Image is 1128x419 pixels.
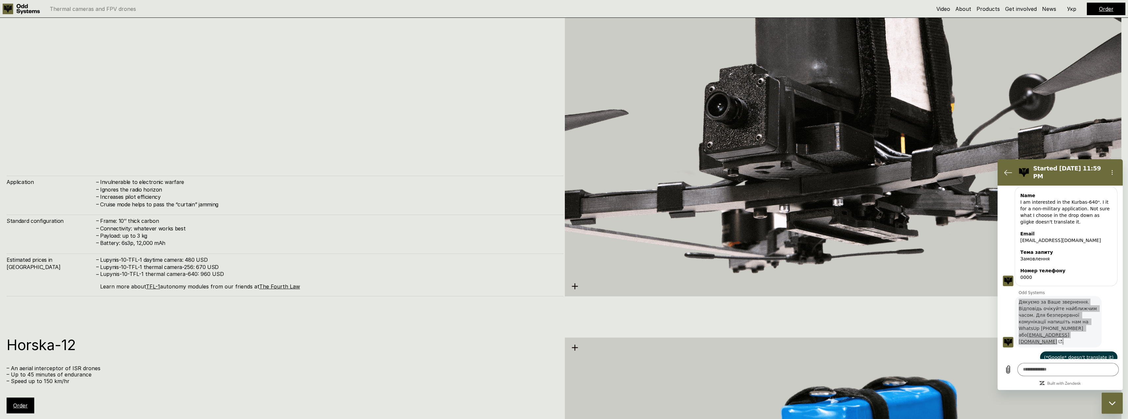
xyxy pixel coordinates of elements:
p: Thermal cameras and FPV drones [50,6,136,12]
p: – Speed up to 150 km/hr [7,378,557,384]
p: Lupynis-10-TFL-1 thermal camera-640: 960 USD Learn more about autonomy modules from our friends at [100,271,557,290]
h4: – [96,200,99,208]
a: Order [13,402,28,409]
a: Products [977,6,1000,12]
a: The Fourth Law [259,283,300,290]
h4: Increases pilot efficiency [100,193,557,200]
h4: Ignores the radio horizon [100,186,557,193]
h4: – [96,263,99,270]
h4: – [96,270,99,278]
h1: Horska-12 [7,338,557,352]
a: About [955,6,971,12]
h4: – [96,178,99,185]
h4: Cruise mode helps to pass the “curtain” jamming [100,201,557,208]
h4: – [96,232,99,239]
h4: Frame: 10’’ thick carbon [100,217,557,224]
p: Укр [1067,6,1076,12]
h4: Estimated prices in [GEOGRAPHIC_DATA] [7,256,96,271]
a: TFL-1 [146,283,160,290]
iframe: Button to launch messaging window, conversation in progress [1102,393,1123,414]
a: Video [936,6,950,12]
h4: Standard configuration [7,217,96,224]
a: Get involved [1005,6,1037,12]
h4: Payload: up to 3 kg [100,232,557,239]
h4: Lupynis-10-TFL-1 daytime camera: 480 USD [100,256,557,263]
h4: – [96,239,99,246]
h4: – [96,186,99,193]
h4: Battery: 6s3p, 12,000 mAh [100,239,557,247]
p: – An aerial interceptor of ISR drones [7,365,557,372]
h4: Invulnerable to electronic warfare [100,178,557,186]
iframe: Messaging window [998,159,1123,390]
h4: – [96,224,99,231]
h4: Connectivity: whatever works best [100,225,557,232]
h4: – [96,256,99,263]
a: Order [1099,6,1114,12]
h4: – [96,193,99,200]
a: News [1042,6,1056,12]
p: – Up to 45 minutes of endurance [7,372,557,378]
h4: Application [7,178,96,186]
h4: – [96,217,99,224]
h4: Lupynis-10-TFL-1 thermal camera-256: 670 USD [100,263,557,271]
